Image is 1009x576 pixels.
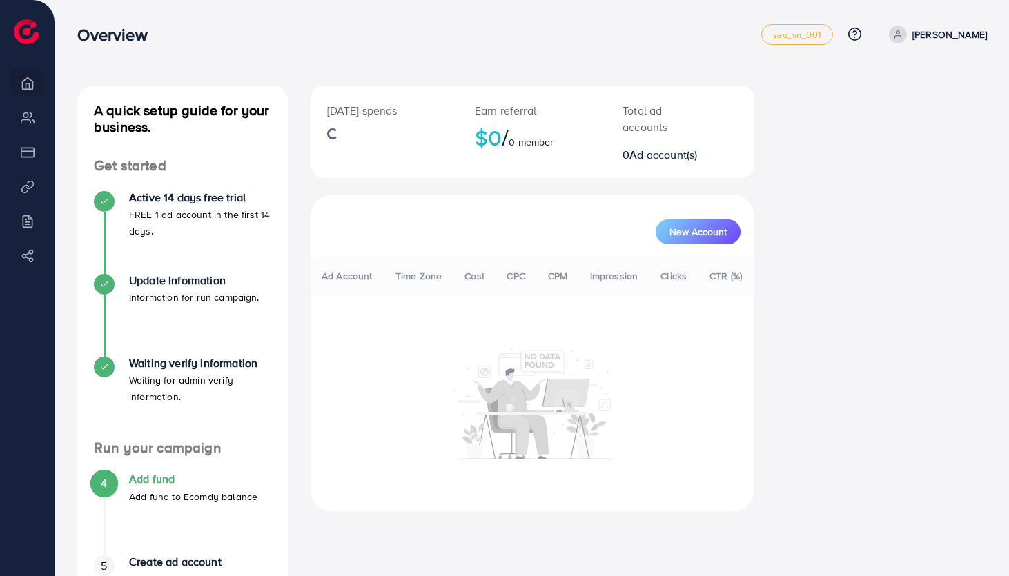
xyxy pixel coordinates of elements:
p: Information for run campaign. [129,289,259,306]
h4: Run your campaign [77,439,288,457]
h4: Update Information [129,274,259,287]
li: Active 14 days free trial [77,191,288,274]
span: 0 member [509,135,554,149]
h4: Create ad account [129,555,272,568]
p: FREE 1 ad account in the first 14 days. [129,206,272,239]
span: New Account [669,227,727,237]
h2: 0 [623,148,701,161]
p: [DATE] spends [327,102,442,119]
h4: Get started [77,157,288,175]
h4: Add fund [129,473,257,486]
button: New Account [656,219,741,244]
h4: Active 14 days free trial [129,191,272,204]
p: Earn referral [475,102,589,119]
h4: A quick setup guide for your business. [77,102,288,135]
p: Total ad accounts [623,102,701,135]
span: 5 [101,558,107,574]
li: Update Information [77,274,288,357]
span: 4 [101,475,107,491]
a: sea_vn_001 [761,24,833,45]
span: sea_vn_001 [773,30,821,39]
h3: Overview [77,25,158,45]
li: Waiting verify information [77,357,288,439]
span: / [502,121,509,153]
span: Ad account(s) [629,147,697,162]
p: Waiting for admin verify information. [129,372,272,405]
p: Add fund to Ecomdy balance [129,488,257,505]
h4: Waiting verify information [129,357,272,370]
img: logo [14,19,39,44]
a: [PERSON_NAME] [883,26,987,43]
h2: $0 [475,124,589,150]
p: [PERSON_NAME] [912,26,987,43]
li: Add fund [77,473,288,555]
